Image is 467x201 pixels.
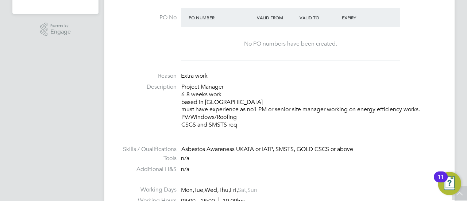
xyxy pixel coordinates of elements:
span: Extra work [181,72,208,80]
span: Powered by [50,23,71,29]
label: Skills / Qualifications [119,146,177,153]
p: Project Manager 6-8 weeks work based in [GEOGRAPHIC_DATA] must have experience as no1 PM or senio... [181,83,440,129]
label: Tools [119,155,177,162]
span: n/a [181,155,189,162]
div: Asbestos Awareness UKATA or IATP, SMSTS, GOLD CSCS or above [181,146,440,153]
button: Open Resource Center, 11 new notifications [438,172,461,195]
span: Thu, [219,186,230,194]
span: Sat, [238,186,247,194]
div: Expiry [340,11,383,24]
label: Working Days [119,186,177,194]
span: n/a [181,166,189,173]
div: Valid From [255,11,298,24]
a: Powered byEngage [40,23,71,36]
div: No PO numbers have been created. [188,40,393,48]
div: Valid To [298,11,340,24]
label: Description [119,83,177,91]
label: Additional H&S [119,166,177,173]
div: 11 [437,177,444,186]
span: Tue, [194,186,205,194]
span: Fri, [230,186,238,194]
span: Mon, [181,186,194,194]
span: Wed, [205,186,219,194]
label: Reason [119,72,177,80]
span: Engage [50,29,71,35]
div: PO Number [187,11,255,24]
label: PO No [119,14,177,22]
span: Sun [247,186,257,194]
